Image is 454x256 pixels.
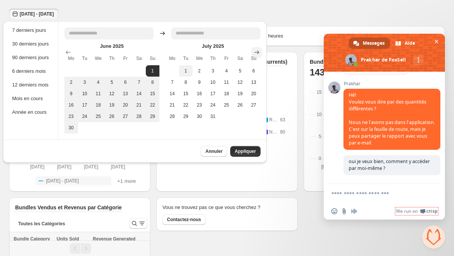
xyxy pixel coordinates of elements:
[78,77,92,88] button: Monday June 3 2025
[146,99,159,111] button: Saturday June 22 2025
[56,235,86,243] button: Units Sold
[396,208,418,214] span: We run on
[193,65,206,77] button: Tuesday July 2 2025
[132,77,146,88] button: Friday June 7 2025
[310,58,351,66] h3: Bundles Vendus
[105,77,119,88] button: Wednesday June 5 2025
[349,38,390,49] div: Messages
[119,52,132,65] th: Friday
[78,111,92,122] button: Monday June 24 2025
[92,111,105,122] button: Tuesday June 25 2025
[206,111,220,122] button: Wednesday July 31 2025
[63,47,73,58] button: Show previous month, May 2025
[363,38,385,49] span: Messages
[268,116,280,124] td: Repeat Customer
[12,81,49,89] div: 12 derniers mois
[220,52,233,65] th: Friday
[247,65,261,77] button: Saturday July 6 2025
[179,52,193,65] th: Tuesday
[396,208,437,214] a: We run onCrisp
[162,214,206,225] button: Contactez-nous
[349,158,430,171] span: oui je veux bien, comment y accéder par moi-même ?
[162,204,261,211] h2: Vous ne trouvez pas ce que vous cherchez ?
[14,235,52,243] div: Bundle Category
[132,111,146,122] button: Friday June 28 2025
[115,176,138,185] button: +1 more
[165,99,179,111] button: Sunday July 21 2025
[64,52,78,65] th: Monday
[206,52,220,65] th: Thursday
[165,42,261,52] caption: July 2025
[12,40,49,48] div: 30 derniers jours
[132,52,146,65] th: Saturday
[93,235,136,243] span: Revenue Generated
[268,128,280,136] td: New Customer
[205,148,222,154] span: Annuler
[27,33,283,39] span: Notre système met automatiquement à jour les données de ventes, les graphiques et les tableaux to...
[432,38,440,46] span: Fermer le chat
[105,52,119,65] th: Thursday
[64,122,78,133] button: Sunday June 30 2025
[201,146,227,157] button: Annuler
[247,77,261,88] button: Saturday July 13 2025
[206,88,220,99] button: Wednesday July 17 2025
[220,88,233,99] button: Thursday July 18 2025
[132,88,146,99] button: Friday June 14 2025
[36,176,111,185] button: [DATE] - [DATE]
[146,111,159,122] button: Saturday June 29 2025
[119,88,132,99] button: Thursday June 13 2025
[349,92,435,146] span: Hé! Voulez-vous dire par des quantités différentes ? Nous ne l’avons pas dans l’application. C’es...
[179,88,193,99] button: Monday July 15 2025
[193,88,206,99] button: Tuesday July 16 2025
[235,148,256,154] span: Appliquer
[9,240,150,256] nav: Pagination
[426,208,437,214] span: Crisp
[92,52,105,65] th: Wednesday
[20,11,54,17] span: [DATE] - [DATE]
[64,88,78,99] button: Sunday June 9 2025
[132,99,146,111] button: Friday June 21 2025
[405,38,415,49] span: Aide
[310,66,325,79] h2: 143
[233,52,247,65] th: Saturday
[179,77,193,88] button: Monday July 8 2025
[119,99,132,111] button: Thursday June 20 2025
[317,90,322,95] text: 15
[64,99,78,111] button: Sunday June 16 2025
[12,54,49,61] div: 90 derniers jours
[233,65,247,77] button: Friday July 5 2025
[92,99,105,111] button: Tuesday June 18 2025
[343,81,440,86] span: Prakhar
[280,129,285,135] span: 80
[247,99,261,111] button: Saturday July 27 2025
[179,99,193,111] button: Monday July 22 2025
[15,204,122,211] h3: Bundles Vendus et Revenus par Catégorie
[193,99,206,111] button: Tuesday July 23 2025
[422,226,445,248] div: Fermer le chat
[64,111,78,122] button: Sunday June 23 2025
[105,111,119,122] button: Wednesday June 26 2025
[233,77,247,88] button: Friday July 12 2025
[317,112,322,117] text: 10
[391,38,420,49] div: Aide
[331,190,421,197] textarea: Entrez votre message...
[321,164,335,170] text: [DATE]
[206,65,220,77] button: Wednesday July 3 2025
[93,235,143,243] button: Revenue Generated
[220,65,233,77] button: Thursday July 4 2025
[319,134,321,139] text: 5
[167,217,201,223] span: Contactez-nous
[413,55,423,65] div: Autres canaux
[280,117,285,123] span: 63
[146,65,159,77] button: Start of range Saturday June 1 2025
[193,52,206,65] th: Wednesday
[78,99,92,111] button: Monday June 17 2025
[146,88,159,99] button: Saturday June 15 2025
[146,77,159,88] button: Saturday June 8 2025
[165,77,179,88] button: Sunday July 7 2025
[12,108,49,116] div: Année en cours
[193,111,206,122] button: Tuesday July 30 2025
[220,99,233,111] button: Thursday July 25 2025
[46,178,79,184] span: [DATE] - [DATE]
[165,111,179,122] button: Sunday July 28 2025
